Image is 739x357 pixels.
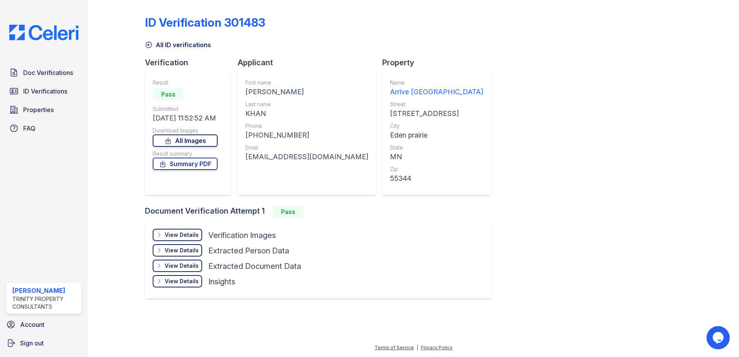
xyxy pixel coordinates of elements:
div: ID Verification 301483 [145,15,265,29]
div: Property [382,57,497,68]
div: City [390,122,483,130]
div: Verification [145,57,238,68]
div: [EMAIL_ADDRESS][DOMAIN_NAME] [245,151,368,162]
div: Extracted Person Data [208,245,289,256]
div: [PHONE_NUMBER] [245,130,368,141]
div: Zip [390,165,483,173]
div: Arrive [GEOGRAPHIC_DATA] [390,87,483,97]
span: FAQ [23,124,36,133]
span: Doc Verifications [23,68,73,77]
a: Summary PDF [153,158,218,170]
div: [DATE] 11:52:52 AM [153,113,218,124]
div: First name [245,79,368,87]
div: [PERSON_NAME] [245,87,368,97]
a: Privacy Policy [421,345,453,350]
div: View Details [165,277,199,285]
div: Pass [153,88,184,100]
div: View Details [165,246,199,254]
a: All ID verifications [145,40,211,49]
iframe: chat widget [707,326,731,349]
div: Submitted [153,105,218,113]
div: State [390,144,483,151]
div: View Details [165,231,199,239]
div: View Details [165,262,199,270]
div: KHAN [245,108,368,119]
div: Pass [272,206,303,218]
a: All Images [153,134,218,147]
span: Properties [23,105,54,114]
div: Last name [245,100,368,108]
div: Download Images [153,127,218,134]
div: Street [390,100,483,108]
a: ID Verifications [6,83,82,99]
div: [STREET_ADDRESS] [390,108,483,119]
div: | [417,345,418,350]
div: 55344 [390,173,483,184]
div: Verification Images [208,230,276,241]
a: Sign out [3,335,85,351]
span: Account [20,320,44,329]
div: Document Verification Attempt 1 [145,206,497,218]
div: Eden prairie [390,130,483,141]
img: CE_Logo_Blue-a8612792a0a2168367f1c8372b55b34899dd931a85d93a1a3d3e32e68fde9ad4.png [3,25,85,40]
div: Result [153,79,218,87]
div: Trinity Property Consultants [12,295,78,311]
span: Sign out [20,338,44,348]
span: ID Verifications [23,87,67,96]
div: Insights [208,276,235,287]
a: Account [3,317,85,332]
a: FAQ [6,121,82,136]
div: Email [245,144,368,151]
a: Terms of Service [375,345,414,350]
div: Extracted Document Data [208,261,301,272]
a: Properties [6,102,82,117]
div: Result summary [153,150,218,158]
div: [PERSON_NAME] [12,286,78,295]
div: Applicant [238,57,382,68]
a: Doc Verifications [6,65,82,80]
div: Phone [245,122,368,130]
a: Name Arrive [GEOGRAPHIC_DATA] [390,79,483,97]
div: Name [390,79,483,87]
div: MN [390,151,483,162]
